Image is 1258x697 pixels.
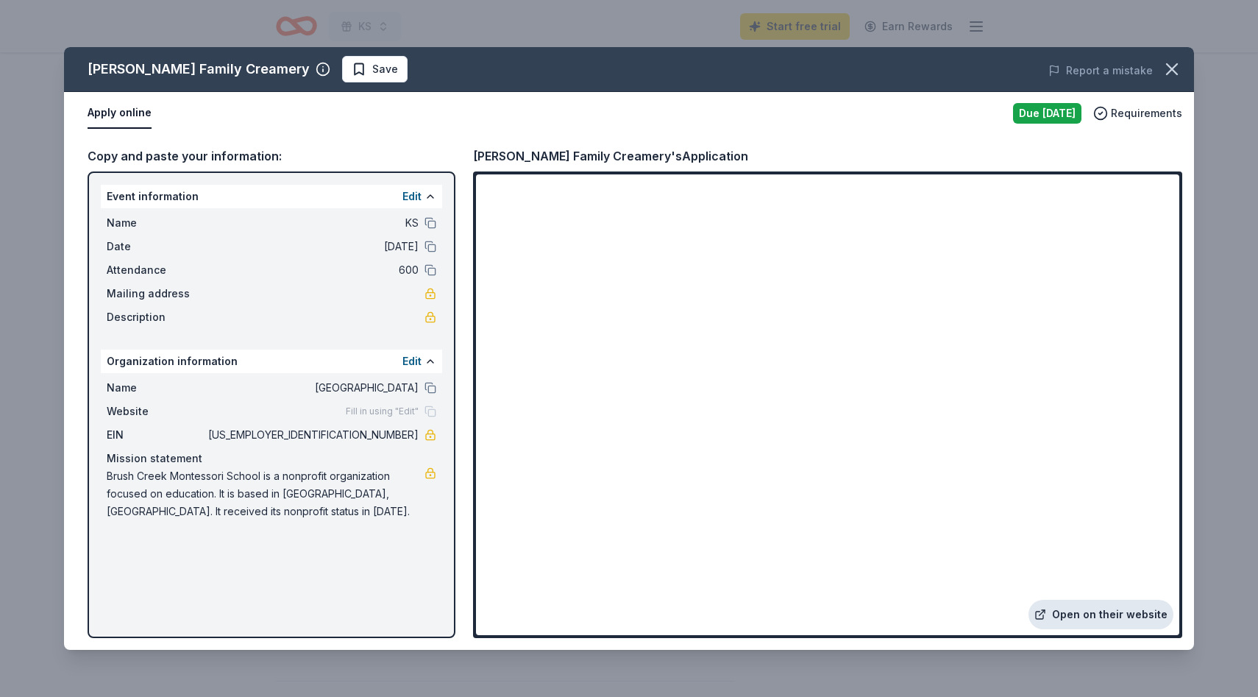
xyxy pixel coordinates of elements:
[402,353,422,370] button: Edit
[473,146,748,166] div: [PERSON_NAME] Family Creamery's Application
[107,426,205,444] span: EIN
[205,238,419,255] span: [DATE]
[1028,600,1173,629] a: Open on their website
[372,60,398,78] span: Save
[88,57,310,81] div: [PERSON_NAME] Family Creamery
[107,308,205,326] span: Description
[205,379,419,397] span: [GEOGRAPHIC_DATA]
[342,56,408,82] button: Save
[1093,105,1182,122] button: Requirements
[107,261,205,279] span: Attendance
[101,350,442,373] div: Organization information
[402,188,422,205] button: Edit
[1013,103,1081,124] div: Due [DATE]
[107,214,205,232] span: Name
[205,426,419,444] span: [US_EMPLOYER_IDENTIFICATION_NUMBER]
[1111,105,1182,122] span: Requirements
[107,238,205,255] span: Date
[88,98,152,129] button: Apply online
[88,146,455,166] div: Copy and paste your information:
[205,214,419,232] span: KS
[107,467,424,520] span: Brush Creek Montessori School is a nonprofit organization focused on education. It is based in [G...
[346,406,419,417] span: Fill in using "Edit"
[107,379,205,397] span: Name
[205,261,419,279] span: 600
[107,285,205,302] span: Mailing address
[1048,62,1153,79] button: Report a mistake
[107,450,436,467] div: Mission statement
[107,403,205,420] span: Website
[101,185,442,208] div: Event information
